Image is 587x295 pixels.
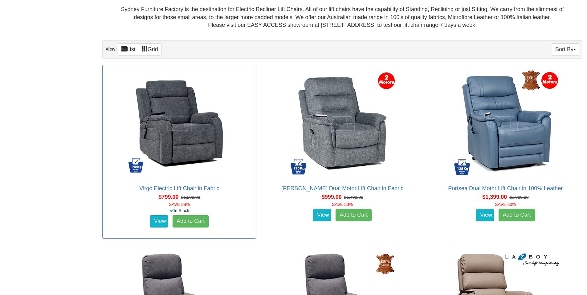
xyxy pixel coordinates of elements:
[118,43,139,55] a: List
[281,185,403,191] a: [PERSON_NAME] Dual Motor Lift Chair in Fabric
[344,195,363,200] del: $1,499.00
[332,202,353,207] font: SAVE 33%
[450,68,561,179] img: Portsea Dual Motor Lift Chair in 100% Leather
[476,209,494,221] a: View
[181,195,200,200] del: $1,299.00
[495,202,516,207] font: SAVE 30%
[139,185,219,191] a: Virgo Electric Lift Chair in Fabric
[313,209,331,221] a: View
[448,185,563,191] a: Portsea Dual Motor Lift Chair in 100% Leather
[139,43,161,55] a: Grid
[499,209,535,221] a: Add to Cart
[101,207,257,214] div: In Stock
[173,215,209,227] a: Add to Cart
[150,215,168,227] a: View
[552,43,579,55] button: Sort By
[482,194,507,200] span: $1,399.00
[336,209,372,221] a: Add to Cart
[105,47,116,51] strong: View:
[124,68,235,179] img: Virgo Electric Lift Chair in Fabric
[158,194,178,200] span: $799.00
[287,68,398,179] img: Bristow Dual Motor Lift Chair in Fabric
[509,195,528,200] del: $1,999.00
[169,202,190,207] font: SAVE 38%
[322,194,342,200] span: $999.00
[107,6,577,29] div: Sydney Furniture Factory is the destination for Electric Recliner Lift Chairs. All of our lift ch...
